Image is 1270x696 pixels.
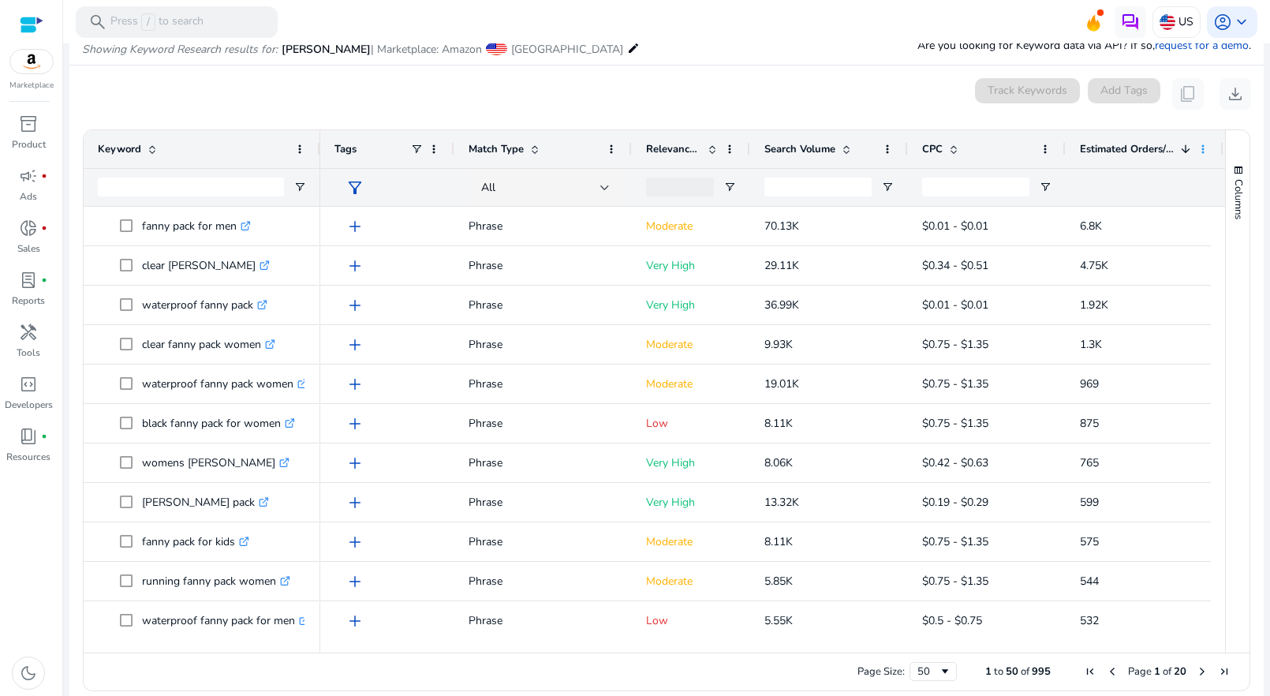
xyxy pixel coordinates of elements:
[5,398,53,412] p: Developers
[646,604,736,637] p: Low
[17,241,40,256] p: Sales
[1080,613,1099,628] span: 532
[1021,664,1029,679] span: of
[646,210,736,242] p: Moderate
[142,328,275,361] p: clear fanny pack women
[764,258,799,273] span: 29.11K
[469,407,618,440] p: Phrase
[764,495,799,510] span: 13.32K
[764,337,793,352] span: 9.93K
[723,181,736,193] button: Open Filter Menu
[646,289,736,321] p: Very High
[19,271,38,290] span: lab_profile
[764,219,799,234] span: 70.13K
[346,217,364,236] span: add
[10,50,53,73] img: amazon.svg
[1039,181,1051,193] button: Open Filter Menu
[346,454,364,473] span: add
[88,13,107,32] span: search
[1196,665,1208,678] div: Next Page
[1080,219,1102,234] span: 6.8K
[1080,534,1099,549] span: 575
[17,346,40,360] p: Tools
[1080,142,1175,156] span: Estimated Orders/Month
[1080,297,1108,312] span: 1.92K
[922,142,943,156] span: CPC
[1084,665,1096,678] div: First Page
[469,526,618,558] p: Phrase
[646,328,736,361] p: Moderate
[511,42,623,57] span: [GEOGRAPHIC_DATA]
[1128,664,1152,679] span: Page
[646,526,736,558] p: Moderate
[646,142,701,156] span: Relevance Score
[985,664,992,679] span: 1
[41,433,47,440] span: fiber_manual_record
[764,142,835,156] span: Search Volume
[994,664,1003,679] span: to
[646,407,736,440] p: Low
[142,526,249,558] p: fanny pack for kids
[19,167,38,185] span: campaign
[346,493,364,512] span: add
[646,249,736,282] p: Very High
[12,137,46,152] p: Product
[19,375,38,394] span: code_blocks
[1174,664,1186,679] span: 20
[764,178,872,196] input: Search Volume Filter Input
[469,210,618,242] p: Phrase
[469,486,618,518] p: Phrase
[1163,664,1171,679] span: of
[293,181,306,193] button: Open Filter Menu
[922,455,988,470] span: $0.42 - $0.63
[646,447,736,479] p: Very High
[142,249,270,282] p: clear [PERSON_NAME]
[469,289,618,321] p: Phrase
[346,414,364,433] span: add
[346,572,364,591] span: add
[1032,664,1051,679] span: 995
[764,297,799,312] span: 36.99K
[6,450,50,464] p: Resources
[19,219,38,238] span: donut_small
[469,447,618,479] p: Phrase
[922,337,988,352] span: $0.75 - $1.35
[142,565,290,597] p: running fanny pack women
[1232,13,1251,32] span: keyboard_arrow_down
[469,328,618,361] p: Phrase
[627,39,640,58] mat-icon: edit
[922,613,982,628] span: $0.5 - $0.75
[1106,665,1119,678] div: Previous Page
[41,277,47,283] span: fiber_manual_record
[1218,665,1231,678] div: Last Page
[917,664,939,679] div: 50
[142,289,267,321] p: waterproof fanny pack
[1178,8,1193,36] p: US
[346,375,364,394] span: add
[142,407,295,440] p: black fanny pack for women
[346,296,364,315] span: add
[910,662,957,681] div: Page Size
[1220,78,1251,110] button: download
[646,565,736,597] p: Moderate
[469,604,618,637] p: Phrase
[41,225,47,231] span: fiber_manual_record
[922,258,988,273] span: $0.34 - $0.51
[469,249,618,282] p: Phrase
[1080,376,1099,391] span: 969
[922,219,988,234] span: $0.01 - $0.01
[1213,13,1232,32] span: account_circle
[346,612,364,631] span: add
[922,297,988,312] span: $0.01 - $0.01
[282,42,371,57] span: [PERSON_NAME]
[19,114,38,133] span: inventory_2
[922,574,988,589] span: $0.75 - $1.35
[881,181,894,193] button: Open Filter Menu
[1080,574,1099,589] span: 544
[1154,664,1160,679] span: 1
[922,416,988,431] span: $0.75 - $1.35
[98,142,141,156] span: Keyword
[764,455,793,470] span: 8.06K
[20,189,37,204] p: Ads
[469,565,618,597] p: Phrase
